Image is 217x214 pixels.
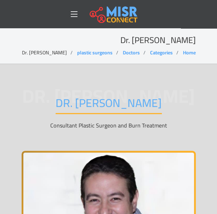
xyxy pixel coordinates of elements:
font: Dr. [PERSON_NAME] [22,79,195,113]
a: Categories [150,48,173,57]
font: Dr. [PERSON_NAME] [22,48,67,57]
a: Home [183,48,196,57]
font: Consultant Plastic Surgeon and Burn Treatment [50,120,167,131]
a: plastic surgeons [77,48,113,57]
a: Doctors [123,48,140,57]
img: main.misr_connect [90,5,137,23]
font: Dr. [PERSON_NAME] [120,32,196,48]
font: Dr. [PERSON_NAME] [56,92,162,113]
